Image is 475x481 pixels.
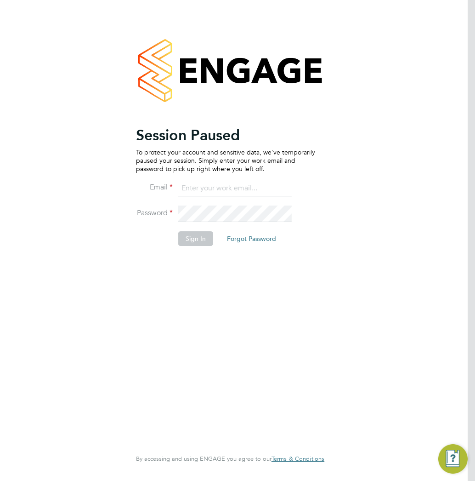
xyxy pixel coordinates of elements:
p: To protect your account and sensitive data, we've temporarily paused your session. Simply enter y... [136,148,315,173]
button: Engage Resource Center [438,444,468,474]
span: By accessing and using ENGAGE you agree to our [136,455,324,463]
input: Enter your work email... [178,180,292,197]
h2: Session Paused [136,126,315,144]
button: Forgot Password [220,231,283,246]
button: Sign In [178,231,213,246]
a: Terms & Conditions [271,455,324,463]
span: Terms & Conditions [271,455,324,463]
label: Email [136,183,173,192]
label: Password [136,208,173,218]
